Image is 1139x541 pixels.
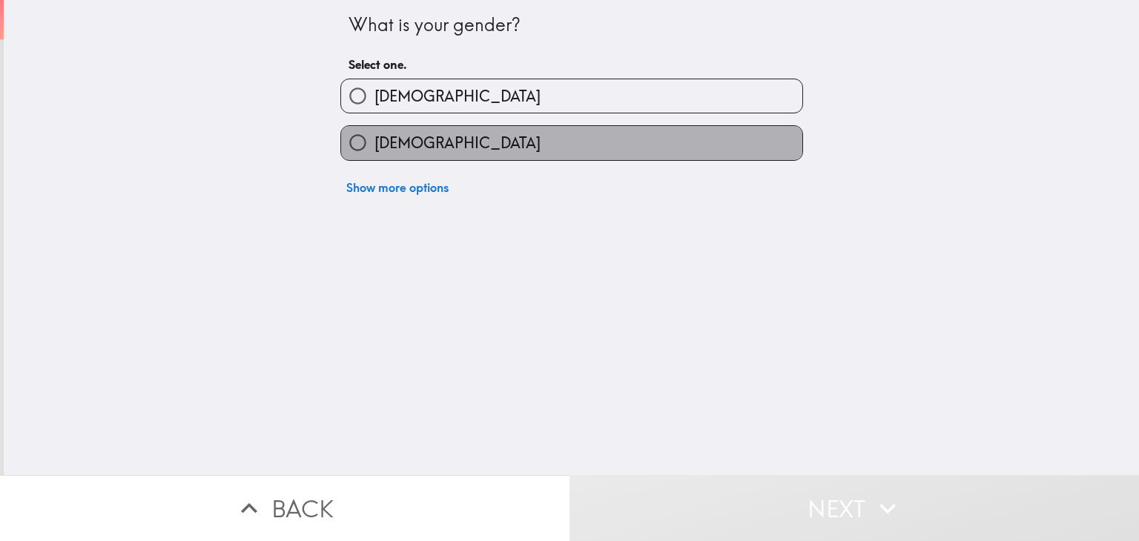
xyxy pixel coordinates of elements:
[374,133,541,153] span: [DEMOGRAPHIC_DATA]
[349,56,795,73] h6: Select one.
[569,475,1139,541] button: Next
[341,79,802,113] button: [DEMOGRAPHIC_DATA]
[349,13,795,38] div: What is your gender?
[374,86,541,107] span: [DEMOGRAPHIC_DATA]
[340,173,455,202] button: Show more options
[341,126,802,159] button: [DEMOGRAPHIC_DATA]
